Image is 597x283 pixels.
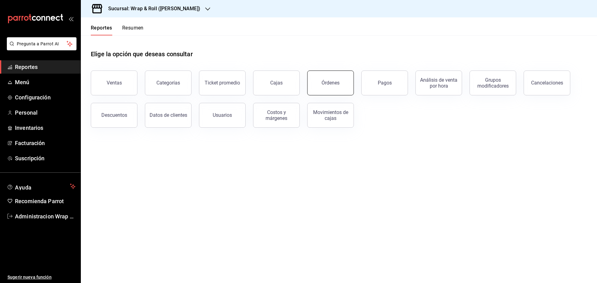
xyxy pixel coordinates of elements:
button: Datos de clientes [145,103,192,128]
span: Menú [15,78,76,86]
button: Usuarios [199,103,246,128]
button: Ticket promedio [199,71,246,95]
a: Pregunta a Parrot AI [4,45,76,52]
button: Resumen [122,25,144,35]
div: Costos y márgenes [257,109,296,121]
span: Suscripción [15,154,76,162]
a: Cajas [253,71,300,95]
div: Pagos [378,80,392,86]
button: Pregunta a Parrot AI [7,37,76,50]
button: Movimientos de cajas [307,103,354,128]
span: Reportes [15,63,76,71]
div: Ventas [107,80,122,86]
div: Usuarios [213,112,232,118]
div: Categorías [156,80,180,86]
button: open_drawer_menu [68,16,73,21]
span: Administracion Wrap N Roll [15,212,76,221]
h3: Sucursal: Wrap & Roll ([PERSON_NAME]) [103,5,200,12]
span: Inventarios [15,124,76,132]
div: Cajas [270,79,283,87]
span: Personal [15,108,76,117]
button: Reportes [91,25,112,35]
div: Grupos modificadores [474,77,512,89]
button: Análisis de venta por hora [415,71,462,95]
div: Análisis de venta por hora [419,77,458,89]
button: Cancelaciones [524,71,570,95]
div: Descuentos [101,112,127,118]
div: Datos de clientes [150,112,187,118]
div: navigation tabs [91,25,144,35]
div: Movimientos de cajas [311,109,350,121]
div: Ticket promedio [205,80,240,86]
button: Ventas [91,71,137,95]
div: Órdenes [322,80,340,86]
span: Sugerir nueva función [7,274,76,281]
span: Recomienda Parrot [15,197,76,205]
span: Configuración [15,93,76,102]
button: Grupos modificadores [470,71,516,95]
span: Facturación [15,139,76,147]
button: Categorías [145,71,192,95]
div: Cancelaciones [531,80,563,86]
button: Órdenes [307,71,354,95]
button: Costos y márgenes [253,103,300,128]
button: Pagos [361,71,408,95]
h1: Elige la opción que deseas consultar [91,49,193,59]
span: Pregunta a Parrot AI [17,41,67,47]
span: Ayuda [15,183,67,190]
button: Descuentos [91,103,137,128]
